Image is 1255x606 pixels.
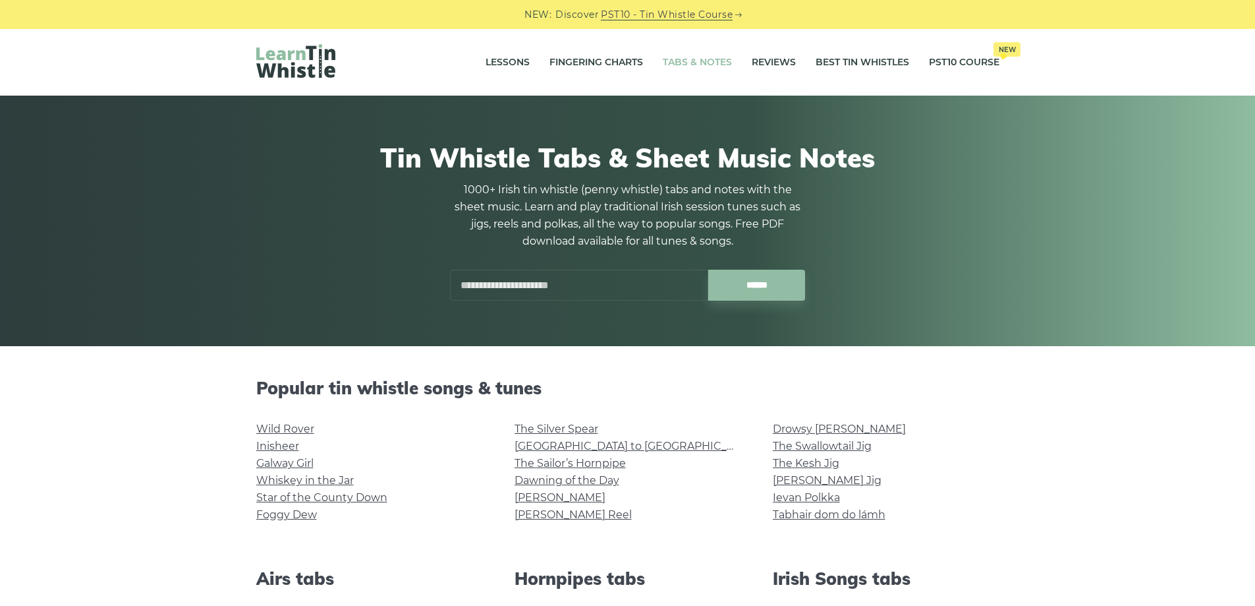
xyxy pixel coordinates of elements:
h2: Hornpipes tabs [515,568,741,589]
a: PST10 CourseNew [929,46,999,79]
a: Tabhair dom do lámh [773,508,885,521]
a: Foggy Dew [256,508,317,521]
h2: Irish Songs tabs [773,568,999,589]
a: Ievan Polkka [773,491,840,504]
a: Galway Girl [256,457,314,470]
span: New [993,42,1020,57]
a: Best Tin Whistles [816,46,909,79]
img: LearnTinWhistle.com [256,44,335,78]
a: [PERSON_NAME] [515,491,605,504]
a: The Sailor’s Hornpipe [515,457,626,470]
a: Drowsy [PERSON_NAME] [773,423,906,435]
a: Wild Rover [256,423,314,435]
a: The Silver Spear [515,423,598,435]
a: Star of the County Down [256,491,387,504]
a: Whiskey in the Jar [256,474,354,487]
a: [GEOGRAPHIC_DATA] to [GEOGRAPHIC_DATA] [515,440,758,452]
a: Reviews [752,46,796,79]
a: Lessons [486,46,530,79]
h2: Airs tabs [256,568,483,589]
a: The Kesh Jig [773,457,839,470]
h2: Popular tin whistle songs & tunes [256,378,999,398]
a: Inisheer [256,440,299,452]
a: [PERSON_NAME] Jig [773,474,881,487]
a: Dawning of the Day [515,474,619,487]
a: Tabs & Notes [663,46,732,79]
a: The Swallowtail Jig [773,440,872,452]
h1: Tin Whistle Tabs & Sheet Music Notes [256,142,999,173]
p: 1000+ Irish tin whistle (penny whistle) tabs and notes with the sheet music. Learn and play tradi... [450,181,806,250]
a: Fingering Charts [549,46,643,79]
a: [PERSON_NAME] Reel [515,508,632,521]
